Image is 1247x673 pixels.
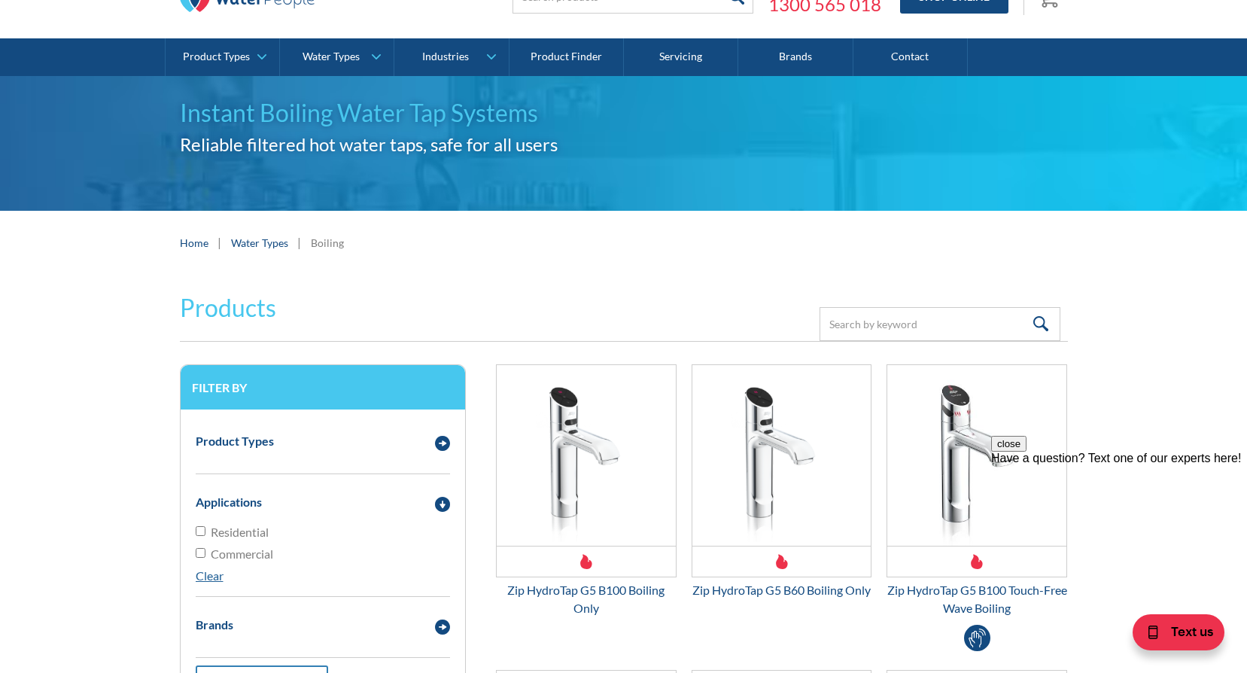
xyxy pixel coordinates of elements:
[738,38,853,76] a: Brands
[887,365,1066,546] img: Zip HydroTap G5 B100 Touch-Free Wave Boiling
[496,581,677,617] div: Zip HydroTap G5 B100 Boiling Only
[887,581,1067,617] div: Zip HydroTap G5 B100 Touch-Free Wave Boiling
[180,95,1068,131] h1: Instant Boiling Water Tap Systems
[991,436,1247,617] iframe: podium webchat widget prompt
[196,493,262,511] div: Applications
[180,235,208,251] a: Home
[296,233,303,251] div: |
[180,131,1068,158] h2: Reliable filtered hot water taps, safe for all users
[624,38,738,76] a: Servicing
[183,50,250,63] div: Product Types
[853,38,968,76] a: Contact
[196,548,205,558] input: Commercial
[311,235,344,251] div: Boiling
[211,545,273,563] span: Commercial
[422,50,469,63] div: Industries
[196,526,205,536] input: Residential
[303,50,360,63] div: Water Types
[394,38,508,76] a: Industries
[231,235,288,251] a: Water Types
[216,233,224,251] div: |
[180,290,276,326] h2: Products
[211,523,269,541] span: Residential
[192,380,454,394] h3: Filter by
[196,616,233,634] div: Brands
[280,38,394,76] a: Water Types
[196,432,274,450] div: Product Types
[196,568,224,583] a: Clear
[692,364,872,599] a: Zip HydroTap G5 B60 Boiling Only Zip HydroTap G5 B60 Boiling Only
[166,38,279,76] a: Product Types
[887,364,1067,617] a: Zip HydroTap G5 B100 Touch-Free Wave BoilingZip HydroTap G5 B100 Touch-Free Wave Boiling
[497,365,676,546] img: Zip HydroTap G5 B100 Boiling Only
[1096,598,1247,673] iframe: podium webchat widget bubble
[820,307,1060,341] input: Search by keyword
[692,365,871,546] img: Zip HydroTap G5 B60 Boiling Only
[509,38,624,76] a: Product Finder
[496,364,677,617] a: Zip HydroTap G5 B100 Boiling OnlyZip HydroTap G5 B100 Boiling Only
[692,581,872,599] div: Zip HydroTap G5 B60 Boiling Only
